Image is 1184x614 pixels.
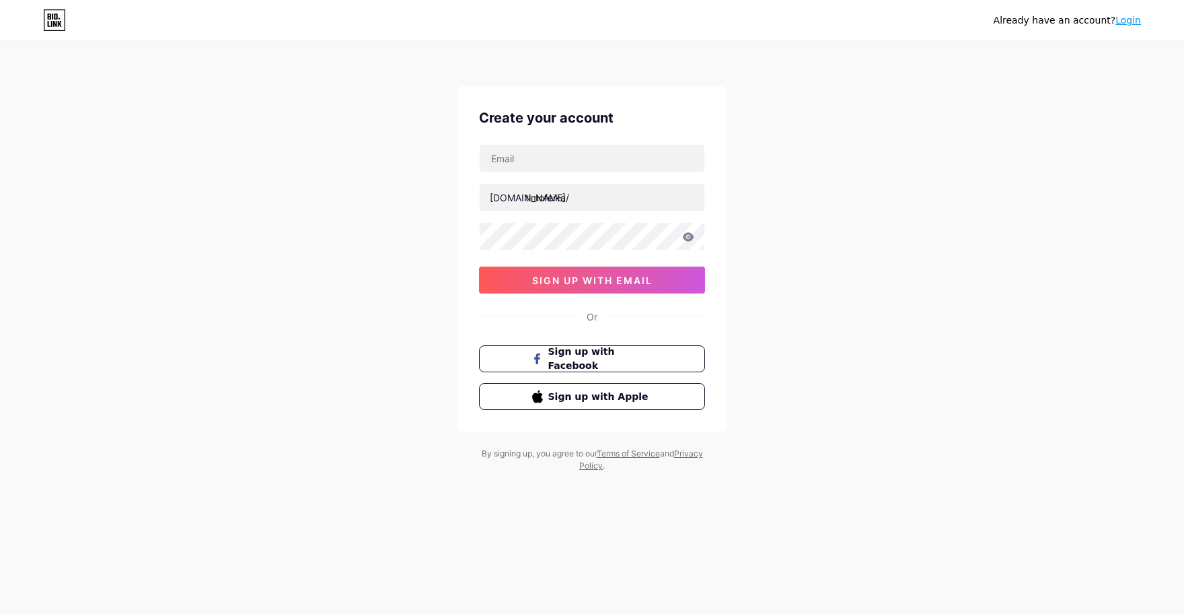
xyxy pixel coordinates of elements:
input: username [480,184,704,211]
input: Email [480,145,704,172]
div: Already have an account? [994,13,1141,28]
span: Sign up with Apple [548,390,653,404]
span: Sign up with Facebook [548,345,653,373]
button: Sign up with Facebook [479,345,705,372]
button: Sign up with Apple [479,383,705,410]
a: Login [1115,15,1141,26]
div: Or [587,310,597,324]
a: Terms of Service [597,448,660,458]
span: sign up with email [532,275,653,286]
div: [DOMAIN_NAME]/ [490,191,569,205]
div: By signing up, you agree to our and . [478,448,706,472]
div: Create your account [479,108,705,128]
button: sign up with email [479,267,705,294]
